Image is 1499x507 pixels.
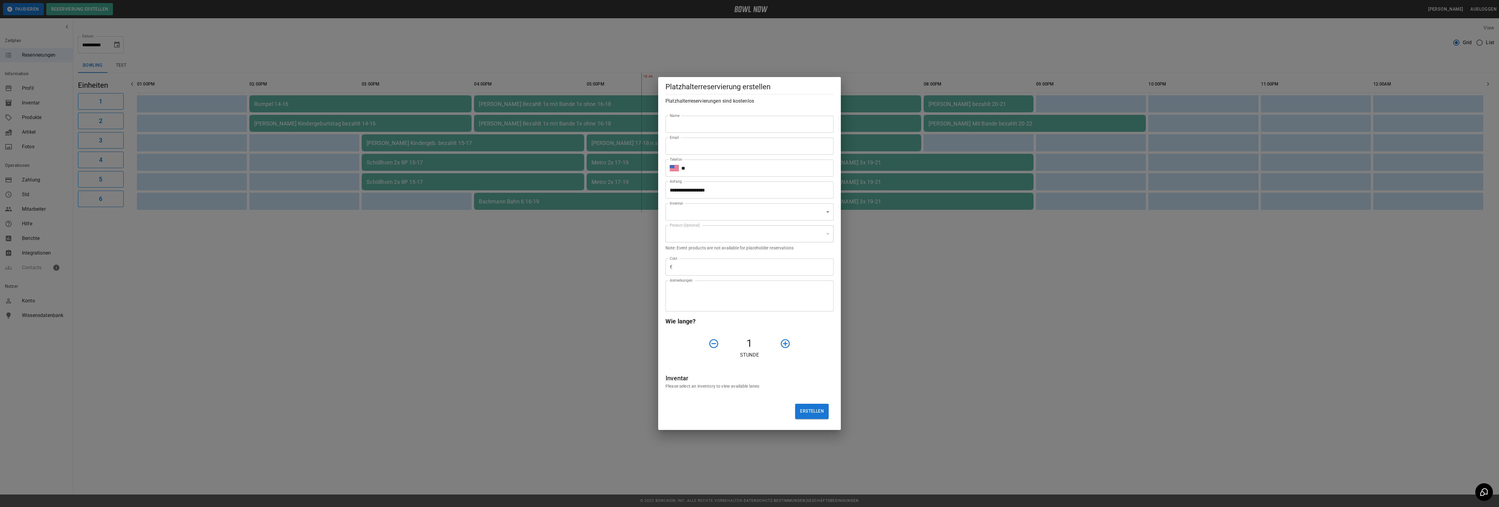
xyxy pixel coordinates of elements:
div: ​ [665,225,834,242]
p: € [670,263,672,271]
button: Select country [670,164,679,173]
label: Anfang [670,179,682,184]
label: Telefon [670,157,682,162]
h6: Platzhalterreservierungen sind kostenlos [665,97,834,105]
button: Erstellen [795,404,829,419]
div: ​ [665,203,834,220]
p: Note: Event products are not available for placeholder reservations [665,245,834,251]
p: Stunde [665,351,834,359]
h4: 1 [721,337,778,350]
h6: Inventar [665,373,834,383]
h6: Wie lange? [665,316,834,326]
p: Please select an inventory to view available lanes [665,383,834,389]
h5: Platzhalterreservierung erstellen [665,82,834,92]
input: Choose date, selected date is Oct 8, 2025 [665,181,829,199]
